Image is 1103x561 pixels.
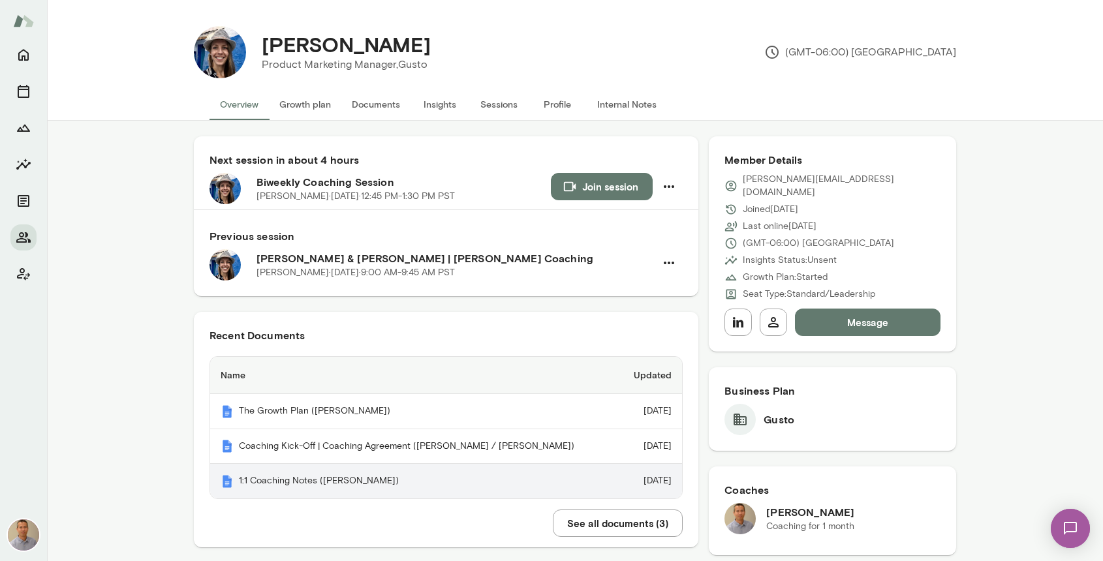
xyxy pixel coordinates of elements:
[743,288,875,301] p: Seat Type: Standard/Leadership
[766,504,854,520] h6: [PERSON_NAME]
[553,509,683,537] button: See all documents (3)
[724,383,940,399] h6: Business Plan
[10,188,37,214] button: Documents
[724,152,940,168] h6: Member Details
[10,42,37,68] button: Home
[10,261,37,287] button: Client app
[743,254,837,267] p: Insights Status: Unsent
[210,394,618,429] th: The Growth Plan ([PERSON_NAME])
[210,429,618,464] th: Coaching Kick-Off | Coaching Agreement ([PERSON_NAME] / [PERSON_NAME])
[256,266,455,279] p: [PERSON_NAME] · [DATE] · 9:00 AM-9:45 AM PST
[221,440,234,453] img: Mento
[764,44,956,60] p: (GMT-06:00) [GEOGRAPHIC_DATA]
[411,89,469,120] button: Insights
[256,250,655,266] h6: [PERSON_NAME] & [PERSON_NAME] | [PERSON_NAME] Coaching
[341,89,411,120] button: Documents
[618,429,682,464] td: [DATE]
[618,357,682,394] th: Updated
[210,464,618,498] th: 1:1 Coaching Notes ([PERSON_NAME])
[210,357,618,394] th: Name
[10,78,37,104] button: Sessions
[210,327,683,343] h6: Recent Documents
[194,26,246,78] img: Leah Brite
[795,309,940,336] button: Message
[221,475,234,488] img: Mento
[8,519,39,551] img: Kevin Au
[724,482,940,498] h6: Coaches
[743,220,816,233] p: Last online [DATE]
[269,89,341,120] button: Growth plan
[221,405,234,418] img: Mento
[210,228,683,244] h6: Previous session
[256,174,551,190] h6: Biweekly Coaching Session
[13,8,34,33] img: Mento
[551,173,653,200] button: Join session
[469,89,528,120] button: Sessions
[10,224,37,250] button: Members
[743,173,940,199] p: [PERSON_NAME][EMAIL_ADDRESS][DOMAIN_NAME]
[10,115,37,141] button: Growth Plan
[210,152,683,168] h6: Next session in about 4 hours
[618,464,682,498] td: [DATE]
[10,151,37,177] button: Insights
[724,503,756,534] img: Kevin Au
[262,32,431,57] h4: [PERSON_NAME]
[618,394,682,429] td: [DATE]
[262,57,431,72] p: Product Marketing Manager, Gusto
[743,271,828,284] p: Growth Plan: Started
[743,237,894,250] p: (GMT-06:00) [GEOGRAPHIC_DATA]
[528,89,587,120] button: Profile
[256,190,455,203] p: [PERSON_NAME] · [DATE] · 12:45 PM-1:30 PM PST
[743,203,798,216] p: Joined [DATE]
[210,89,269,120] button: Overview
[766,520,854,533] p: Coaching for 1 month
[587,89,667,120] button: Internal Notes
[764,412,794,427] h6: Gusto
